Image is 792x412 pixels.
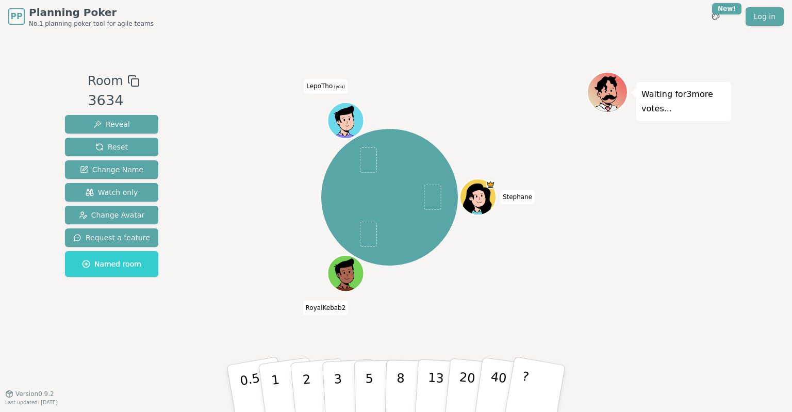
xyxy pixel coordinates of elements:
[486,180,495,189] span: Stephane is the host
[712,3,741,14] div: New!
[93,119,130,129] span: Reveal
[65,115,158,134] button: Reveal
[80,164,143,175] span: Change Name
[29,20,154,28] span: No.1 planning poker tool for agile teams
[73,233,150,243] span: Request a feature
[65,138,158,156] button: Reset
[304,79,348,93] span: Click to change your name
[328,104,362,138] button: Click to change your avatar
[65,206,158,224] button: Change Avatar
[88,72,123,90] span: Room
[333,85,345,89] span: (you)
[5,400,58,405] span: Last updated: [DATE]
[5,390,54,398] button: Version0.9.2
[29,5,154,20] span: Planning Poker
[79,210,145,220] span: Change Avatar
[88,90,139,111] div: 3634
[65,251,158,277] button: Named room
[86,187,138,197] span: Watch only
[15,390,54,398] span: Version 0.9.2
[706,7,725,26] button: New!
[65,160,158,179] button: Change Name
[8,5,154,28] a: PPPlanning PokerNo.1 planning poker tool for agile teams
[303,301,349,315] span: Click to change your name
[641,87,726,116] p: Waiting for 3 more votes...
[746,7,784,26] a: Log in
[65,183,158,202] button: Watch only
[500,190,535,204] span: Click to change your name
[95,142,128,152] span: Reset
[10,10,22,23] span: PP
[65,228,158,247] button: Request a feature
[82,259,141,269] span: Named room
